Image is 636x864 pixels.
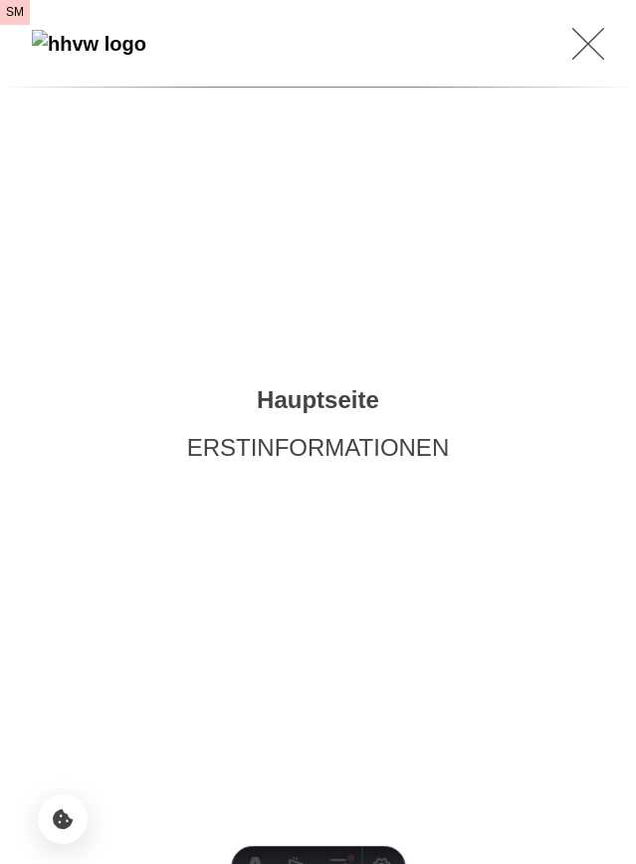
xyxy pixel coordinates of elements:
a: Hauptseite besuchen [32,30,146,58]
button: Cookie-Einstellungen öffnen [38,794,88,844]
img: hhvw logo [32,30,146,58]
a: ERSTINFORMATIONEN [187,434,450,461]
a: Hauptseite [257,386,379,413]
span: sm [6,3,24,23]
button: Toggle Menu [375,24,604,64]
